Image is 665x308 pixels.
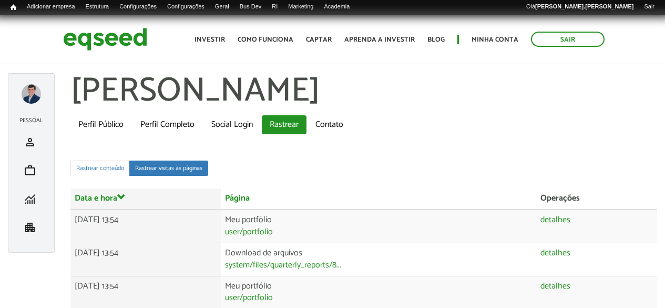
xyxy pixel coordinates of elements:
a: Rastrear [262,115,306,134]
h1: [PERSON_NAME] [70,73,657,110]
td: Meu portfólio [221,210,536,243]
img: EqSeed [63,25,147,53]
h2: Pessoal [14,117,49,124]
a: Como funciona [238,36,293,43]
a: Perfil Completo [132,115,202,134]
a: user/portfolio [225,228,273,236]
strong: [PERSON_NAME].[PERSON_NAME] [535,3,633,9]
th: Operações [536,188,657,210]
span: work [24,164,36,177]
a: Sair [531,32,605,47]
a: apartment [16,221,46,234]
a: Aprenda a investir [344,36,415,43]
a: detalhes [540,249,570,257]
a: Rastrear conteúdo [70,161,130,176]
a: Adicionar empresa [22,3,80,11]
a: Data e hora [75,193,126,203]
a: Bus Dev [234,3,267,11]
a: RI [267,3,283,11]
a: Social Login [203,115,261,134]
a: work [16,164,46,177]
a: Configurações [162,3,210,11]
a: detalhes [540,282,570,291]
span: monitoring [24,193,36,205]
a: Marketing [283,3,319,11]
a: Captar [306,36,332,43]
a: Geral [210,3,234,11]
a: person [16,136,46,148]
span: apartment [24,221,36,234]
a: Investir [195,36,225,43]
a: Rastrear visitas às páginas [129,161,208,176]
a: Início [5,3,22,13]
a: Página [225,194,250,203]
a: Perfil Público [70,115,131,134]
a: monitoring [16,193,46,205]
a: user/portfolio [225,294,273,302]
a: Expandir menu [22,84,41,104]
a: Configurações [114,3,162,11]
a: Minha conta [472,36,518,43]
a: detalhes [540,216,570,224]
a: Sair [639,3,660,11]
a: Blog [427,36,445,43]
span: Início [11,4,16,11]
td: [DATE] 13:54 [70,210,221,243]
li: Meu portfólio [14,156,49,185]
span: person [24,136,36,148]
li: Minha empresa [14,213,49,242]
li: Meu perfil [14,128,49,156]
a: Contato [308,115,351,134]
a: Olá[PERSON_NAME].[PERSON_NAME] [521,3,639,11]
a: system/files/quarterly_reports/8... [225,261,341,270]
li: Minhas rodadas de investimento [14,185,49,213]
a: Academia [319,3,355,11]
td: [DATE] 13:54 [70,243,221,276]
a: Estrutura [80,3,115,11]
td: Download de arquivos [221,243,536,276]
